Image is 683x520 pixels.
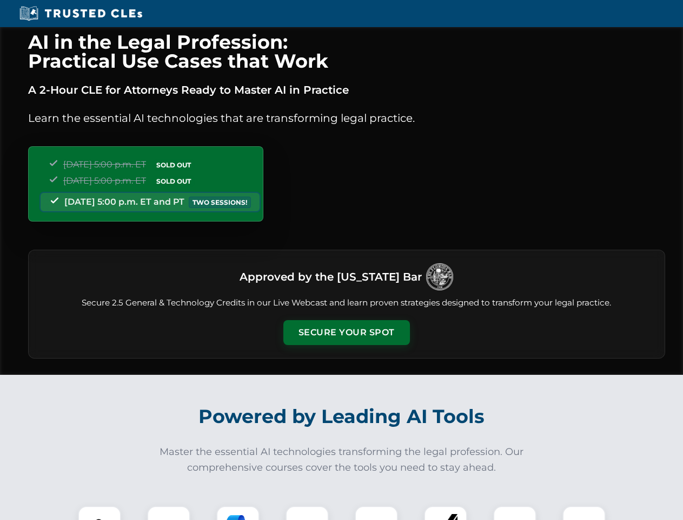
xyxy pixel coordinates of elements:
button: Secure Your Spot [283,320,410,345]
span: SOLD OUT [152,159,195,171]
p: A 2-Hour CLE for Attorneys Ready to Master AI in Practice [28,81,665,99]
p: Master the essential AI technologies transforming the legal profession. Our comprehensive courses... [152,444,531,476]
p: Learn the essential AI technologies that are transforming legal practice. [28,109,665,127]
span: SOLD OUT [152,175,195,187]
h3: Approved by the [US_STATE] Bar [240,267,422,287]
span: [DATE] 5:00 p.m. ET [63,159,146,170]
p: Secure 2.5 General & Technology Credits in our Live Webcast and learn proven strategies designed ... [42,297,652,309]
img: Logo [426,263,453,290]
span: [DATE] 5:00 p.m. ET [63,175,146,186]
h2: Powered by Leading AI Tools [42,398,641,435]
img: Trusted CLEs [16,5,145,22]
h1: AI in the Legal Profession: Practical Use Cases that Work [28,32,665,70]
